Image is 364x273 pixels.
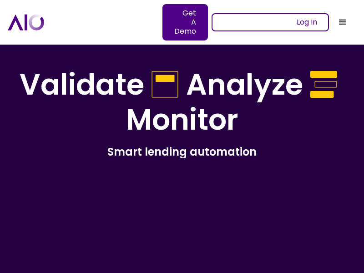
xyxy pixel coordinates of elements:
a: Get A Demo [162,4,208,40]
a: Log In [212,13,329,31]
h1: Validate [20,67,144,102]
a: home [8,14,212,30]
h2: Smart lending automation [15,145,349,159]
h1: Monitor [126,102,238,137]
div: menu [329,9,356,36]
h1: Analyze [186,67,303,102]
